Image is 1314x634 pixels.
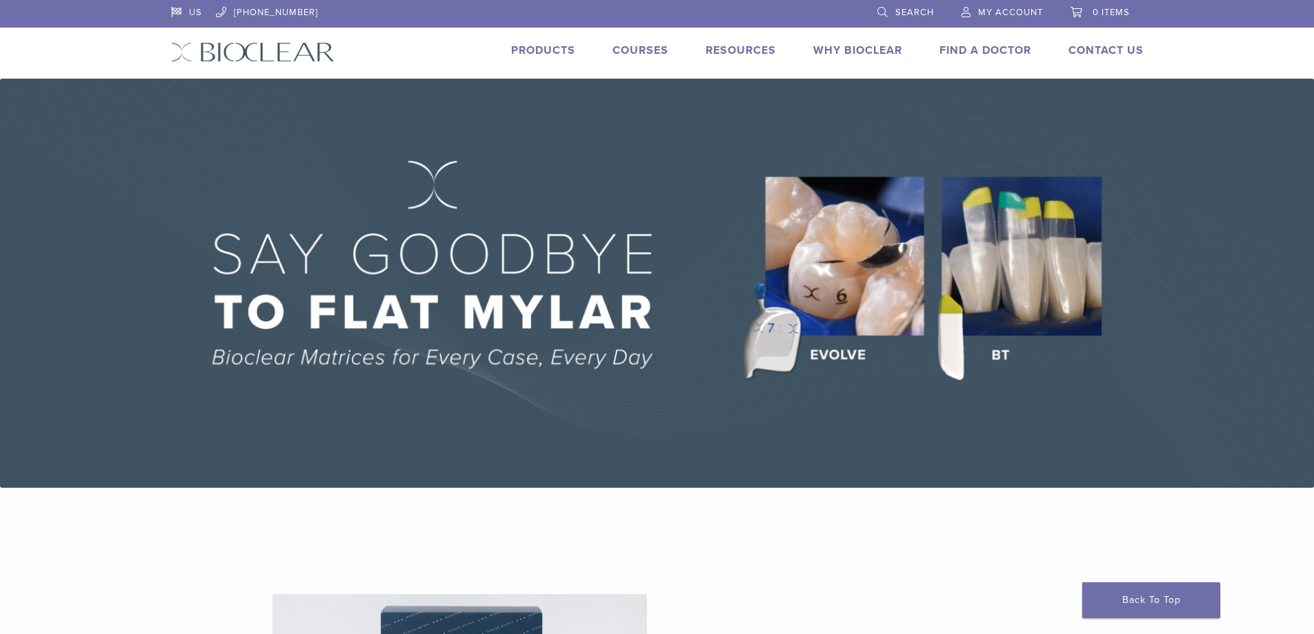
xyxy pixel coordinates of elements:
[1082,582,1220,618] a: Back To Top
[939,43,1031,57] a: Find A Doctor
[1093,7,1130,18] span: 0 items
[978,7,1043,18] span: My Account
[706,43,776,57] a: Resources
[613,43,668,57] a: Courses
[813,43,902,57] a: Why Bioclear
[171,42,335,62] img: Bioclear
[895,7,934,18] span: Search
[511,43,575,57] a: Products
[1068,43,1144,57] a: Contact Us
